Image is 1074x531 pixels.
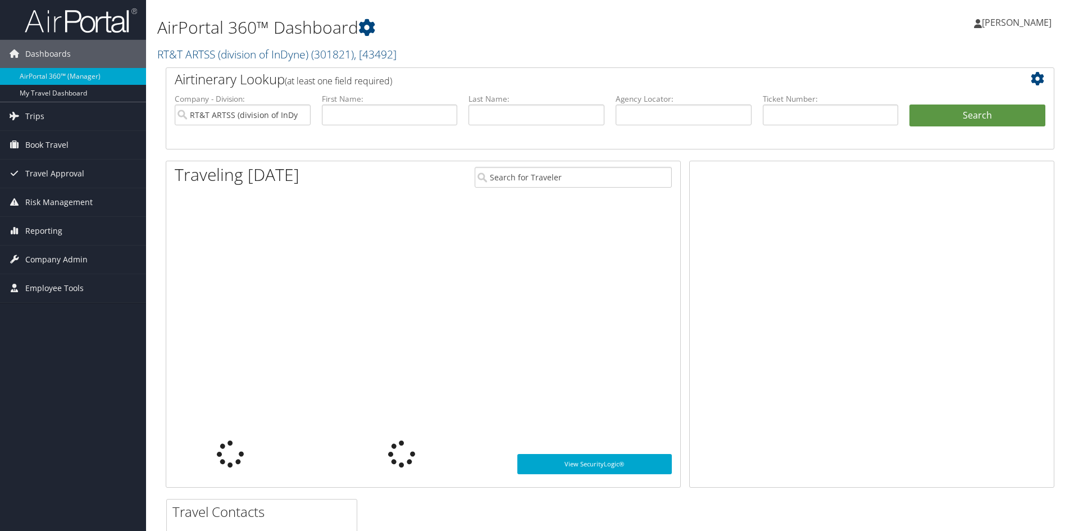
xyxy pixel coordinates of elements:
[25,131,69,159] span: Book Travel
[322,93,458,105] label: First Name:
[25,160,84,188] span: Travel Approval
[982,16,1052,29] span: [PERSON_NAME]
[25,40,71,68] span: Dashboards
[157,47,397,62] a: RT&T ARTSS (division of InDyne)
[475,167,672,188] input: Search for Traveler
[175,70,971,89] h2: Airtinerary Lookup
[25,274,84,302] span: Employee Tools
[763,93,899,105] label: Ticket Number:
[175,163,299,187] h1: Traveling [DATE]
[157,16,761,39] h1: AirPortal 360™ Dashboard
[25,7,137,34] img: airportal-logo.png
[616,93,752,105] label: Agency Locator:
[25,102,44,130] span: Trips
[25,188,93,216] span: Risk Management
[25,246,88,274] span: Company Admin
[974,6,1063,39] a: [PERSON_NAME]
[468,93,604,105] label: Last Name:
[909,105,1045,127] button: Search
[25,217,62,245] span: Reporting
[285,75,392,87] span: (at least one field required)
[311,47,354,62] span: ( 301821 )
[175,93,311,105] label: Company - Division:
[172,502,357,521] h2: Travel Contacts
[517,454,672,474] a: View SecurityLogic®
[354,47,397,62] span: , [ 43492 ]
